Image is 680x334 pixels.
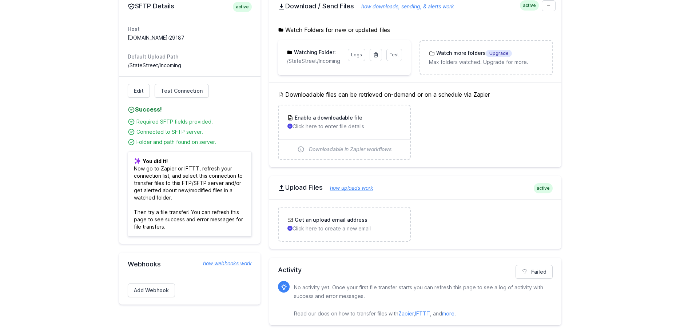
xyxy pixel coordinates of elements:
[390,52,399,57] span: Test
[435,49,512,57] h3: Watch more folders
[278,265,553,275] h2: Activity
[354,3,454,9] a: how downloads, sending, & alerts work
[398,310,414,317] a: Zapier
[279,105,410,159] a: Enable a downloadable file Click here to enter file details Downloadable in Zapier workflows
[294,283,547,318] p: No activity yet. Once your first file transfer starts you can refresh this page to see a log of a...
[287,225,401,232] p: Click here to create a new email
[136,138,252,146] div: Folder and path found on server.
[293,216,367,224] h3: Get an upload email address
[136,128,252,136] div: Connected to SFTP server.
[128,260,252,269] h2: Webhooks
[143,158,168,164] b: You did it!
[644,298,671,325] iframe: Drift Widget Chat Controller
[323,185,373,191] a: how uploads work
[520,0,539,11] span: active
[278,2,553,11] h2: Download / Send Files
[128,283,175,297] a: Add Webhook
[128,53,252,60] dt: Default Upload Path
[415,310,430,317] a: IFTTT
[420,41,552,75] a: Watch more foldersUpgrade Max folders watched. Upgrade for more.
[128,34,252,41] dd: [DOMAIN_NAME]:29187
[128,152,252,237] p: Now go to Zapier or IFTTT, refresh your connection list, and select this connection to transfer f...
[287,123,401,130] p: Click here to enter file details
[128,2,252,11] h2: SFTP Details
[309,146,392,153] span: Downloadable in Zapier workflows
[278,90,553,99] h5: Downloadable files can be retrieved on-demand or on a schedule via Zapier
[279,208,410,241] a: Get an upload email address Click here to create a new email
[128,84,150,98] a: Edit
[442,310,454,317] a: more
[486,50,512,57] span: Upgrade
[287,57,343,65] p: /StateStreet/Incoming
[136,118,252,125] div: Required SFTP fields provided.
[233,2,252,12] span: active
[293,49,336,56] h3: Watching Folder:
[128,25,252,33] dt: Host
[293,114,362,121] h3: Enable a downloadable file
[161,87,203,94] span: Test Connection
[155,84,209,98] a: Test Connection
[278,183,553,192] h2: Upload Files
[128,105,252,114] h4: Success!
[196,260,252,267] a: how webhooks work
[516,265,553,279] a: Failed
[278,25,553,34] h5: Watch Folders for new or updated files
[386,49,402,61] a: Test
[128,62,252,69] dd: /StateStreet/Incoming
[534,183,553,193] span: active
[348,49,365,61] a: Logs
[429,59,543,66] p: Max folders watched. Upgrade for more.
